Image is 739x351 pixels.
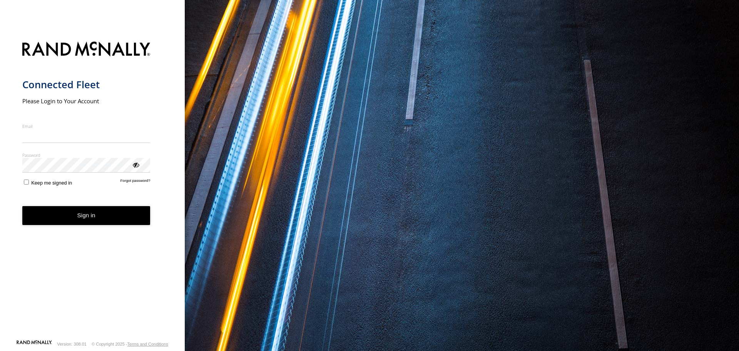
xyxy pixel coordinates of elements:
a: Terms and Conditions [127,342,168,346]
input: Keep me signed in [24,180,29,185]
img: Rand McNally [22,40,150,60]
a: Visit our Website [17,340,52,348]
span: Keep me signed in [31,180,72,186]
h1: Connected Fleet [22,78,150,91]
form: main [22,37,163,339]
h2: Please Login to Your Account [22,97,150,105]
div: ViewPassword [132,161,139,168]
button: Sign in [22,206,150,225]
div: Version: 308.01 [57,342,87,346]
label: Password [22,152,150,158]
a: Forgot password? [120,178,150,186]
div: © Copyright 2025 - [92,342,168,346]
label: Email [22,123,150,129]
